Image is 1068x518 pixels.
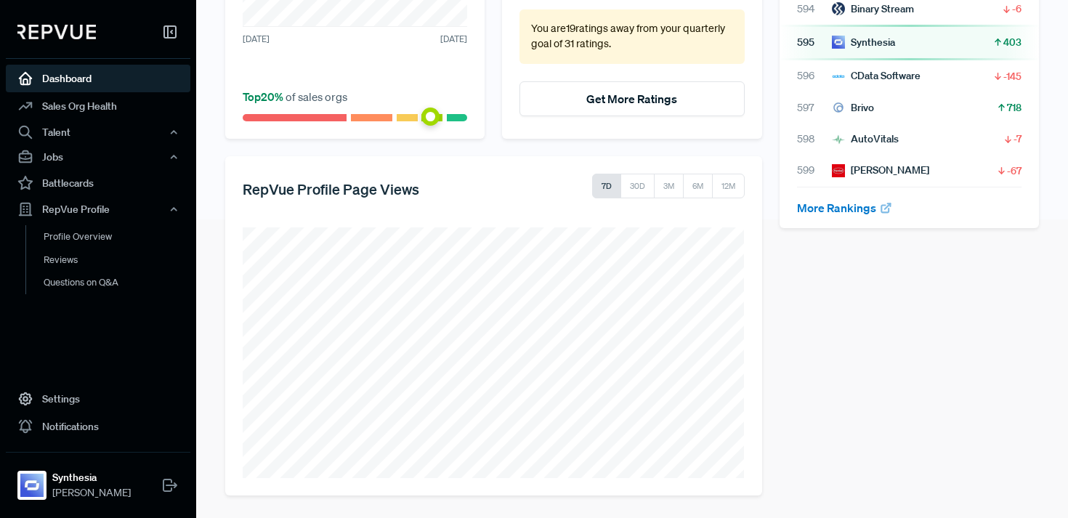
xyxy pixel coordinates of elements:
[6,385,190,413] a: Settings
[712,174,745,198] button: 12M
[832,133,845,146] img: AutoVitals
[1003,35,1022,49] span: 403
[832,36,845,49] img: Synthesia
[832,1,914,17] div: Binary Stream
[683,174,713,198] button: 6M
[25,271,210,294] a: Questions on Q&A
[797,201,893,215] a: More Rankings
[519,81,744,116] button: Get More Ratings
[832,131,899,147] div: AutoVitals
[832,2,845,15] img: Binary Stream
[1012,1,1022,16] span: -6
[440,33,467,46] span: [DATE]
[243,89,286,104] span: Top 20 %
[6,145,190,169] button: Jobs
[832,101,845,114] img: Brivo
[243,180,419,198] h5: RepVue Profile Page Views
[6,452,190,506] a: SynthesiaSynthesia[PERSON_NAME]
[25,248,210,272] a: Reviews
[6,413,190,440] a: Notifications
[52,470,131,485] strong: Synthesia
[654,174,684,198] button: 3M
[797,1,832,17] span: 594
[1007,163,1022,178] span: -67
[25,225,210,248] a: Profile Overview
[243,89,347,104] span: of sales orgs
[6,169,190,197] a: Battlecards
[832,163,929,178] div: [PERSON_NAME]
[832,70,845,83] img: CData Software
[832,164,845,177] img: Henkel
[20,474,44,497] img: Synthesia
[797,131,832,147] span: 598
[6,92,190,120] a: Sales Org Health
[797,35,832,50] span: 595
[1014,131,1022,146] span: -7
[1007,100,1022,115] span: 718
[6,65,190,92] a: Dashboard
[52,485,131,501] span: [PERSON_NAME]
[832,100,874,116] div: Brivo
[797,68,832,84] span: 596
[620,174,655,198] button: 30D
[17,25,96,39] img: RepVue
[6,197,190,222] button: RepVue Profile
[1003,69,1022,84] span: -145
[832,68,921,84] div: CData Software
[797,100,832,116] span: 597
[832,35,895,50] div: Synthesia
[797,163,832,178] span: 599
[6,120,190,145] button: Talent
[592,174,621,198] button: 7D
[243,33,270,46] span: [DATE]
[531,21,732,52] p: You are 19 ratings away from your quarterly goal of 31 ratings .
